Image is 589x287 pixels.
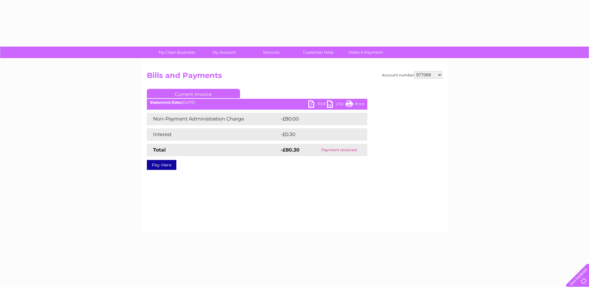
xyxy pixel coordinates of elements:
a: Print [346,100,364,109]
a: My Clear Business [151,47,202,58]
a: Current Invoice [147,89,240,98]
div: Account number [382,71,442,79]
td: -£80.00 [279,113,356,125]
a: Customer Help [293,47,344,58]
strong: Total [153,147,166,153]
b: Statement Date: [150,100,182,105]
a: PDF [308,100,327,109]
td: -£0.30 [279,128,354,141]
h2: Bills and Payments [147,71,442,83]
a: CSV [327,100,346,109]
td: Interest [147,128,279,141]
td: Payment received [311,144,367,156]
a: My Account [198,47,250,58]
strong: -£80.30 [281,147,300,153]
a: Make A Payment [340,47,391,58]
div: [DATE] [147,100,367,105]
td: Non-Payment Administration Charge [147,113,279,125]
a: Services [246,47,297,58]
a: Pay Here [147,160,176,170]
